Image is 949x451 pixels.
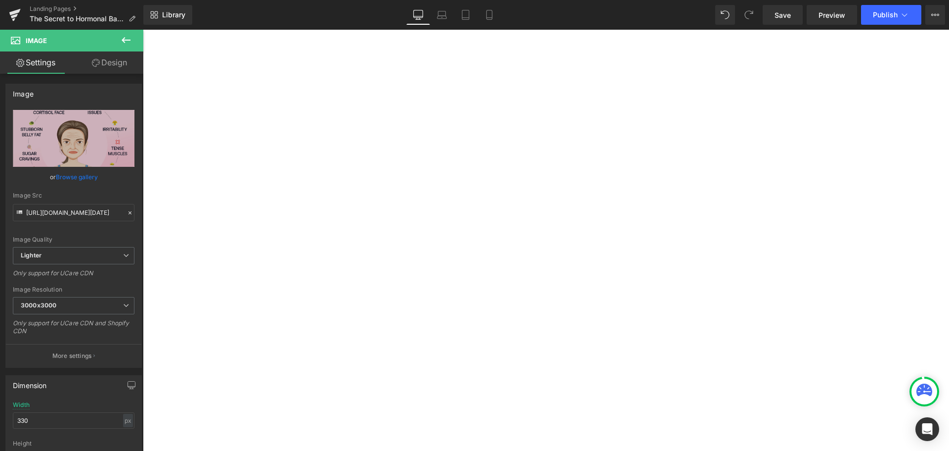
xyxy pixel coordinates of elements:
input: auto [13,412,134,429]
b: Lighter [21,251,42,259]
span: Publish [873,11,898,19]
div: Only support for UCare CDN and Shopify CDN [13,319,134,342]
span: Image [26,37,47,45]
div: Image Quality [13,236,134,243]
div: Image Src [13,192,134,199]
a: Landing Pages [30,5,143,13]
input: Link [13,204,134,221]
a: New Library [143,5,192,25]
a: Design [74,51,145,74]
button: Publish [861,5,921,25]
a: Mobile [477,5,501,25]
span: Library [162,10,185,19]
span: Save [775,10,791,20]
div: Only support for UCare CDN [13,269,134,284]
p: More settings [52,351,92,360]
div: Image Resolution [13,286,134,293]
a: Preview [807,5,857,25]
a: Tablet [454,5,477,25]
button: Undo [715,5,735,25]
a: Desktop [406,5,430,25]
button: Redo [739,5,759,25]
div: or [13,172,134,182]
a: Laptop [430,5,454,25]
b: 3000x3000 [21,301,56,309]
button: More settings [6,344,141,367]
span: Preview [819,10,845,20]
div: Width [13,401,30,408]
div: Height [13,440,134,447]
div: px [123,414,133,427]
div: Image [13,84,34,98]
div: Open Intercom Messenger [915,417,939,441]
span: The Secret to Hormonal Balance for Women [30,15,125,23]
div: Dimension [13,376,47,390]
button: More [925,5,945,25]
a: Browse gallery [56,168,98,186]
